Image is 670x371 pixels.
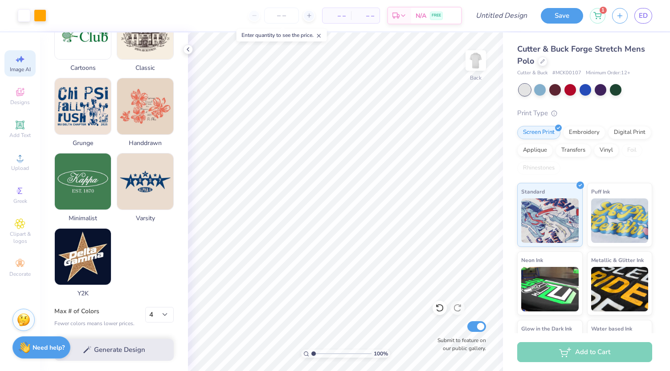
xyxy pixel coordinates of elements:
[591,324,632,333] span: Water based Ink
[237,29,327,41] div: Enter quantity to see the price.
[600,7,607,14] span: 1
[54,63,111,73] span: Cartoons
[521,267,579,311] img: Neon Ink
[117,214,174,223] span: Varsity
[521,324,572,333] span: Glow in the Dark Ink
[11,165,29,172] span: Upload
[591,198,649,243] img: Puff Ink
[9,270,31,278] span: Decorate
[432,12,441,19] span: FREE
[521,198,579,243] img: Standard
[521,255,543,265] span: Neon Ink
[117,153,173,210] img: Varsity
[55,153,111,210] img: Minimalist
[563,126,605,139] div: Embroidery
[594,144,619,157] div: Vinyl
[54,289,111,298] span: Y2K
[54,319,135,327] div: Fewer colors means lower prices.
[517,69,548,77] span: Cutter & Buck
[4,230,36,245] span: Clipart & logos
[416,11,426,20] span: N/A
[117,63,174,73] span: Classic
[33,343,65,352] strong: Need help?
[117,138,174,148] span: Handdrawn
[521,187,545,196] span: Standard
[469,7,534,24] input: Untitled Design
[591,267,649,311] img: Metallic & Glitter Ink
[55,78,111,134] img: Grunge
[467,52,485,69] img: Back
[552,69,581,77] span: # MCK00107
[591,255,644,265] span: Metallic & Glitter Ink
[541,8,583,24] button: Save
[54,307,135,316] label: Max # of Colors
[634,8,652,24] a: ED
[328,11,346,20] span: – –
[374,350,388,358] span: 100 %
[556,144,591,157] div: Transfers
[470,74,482,82] div: Back
[639,11,648,21] span: ED
[55,229,111,285] img: Y2K
[54,138,111,148] span: Grunge
[591,187,610,196] span: Puff Ink
[517,44,645,66] span: Cutter & Buck Forge Stretch Mens Polo
[621,144,642,157] div: Foil
[10,66,31,73] span: Image AI
[54,214,111,223] span: Minimalist
[517,108,652,118] div: Print Type
[10,99,30,106] span: Designs
[517,144,553,157] div: Applique
[586,69,630,77] span: Minimum Order: 12 +
[9,132,31,139] span: Add Text
[517,126,560,139] div: Screen Print
[517,161,560,175] div: Rhinestones
[264,8,299,24] input: – –
[13,198,27,205] span: Greek
[433,336,486,352] label: Submit to feature on our public gallery.
[356,11,374,20] span: – –
[608,126,651,139] div: Digital Print
[117,78,173,134] img: Handdrawn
